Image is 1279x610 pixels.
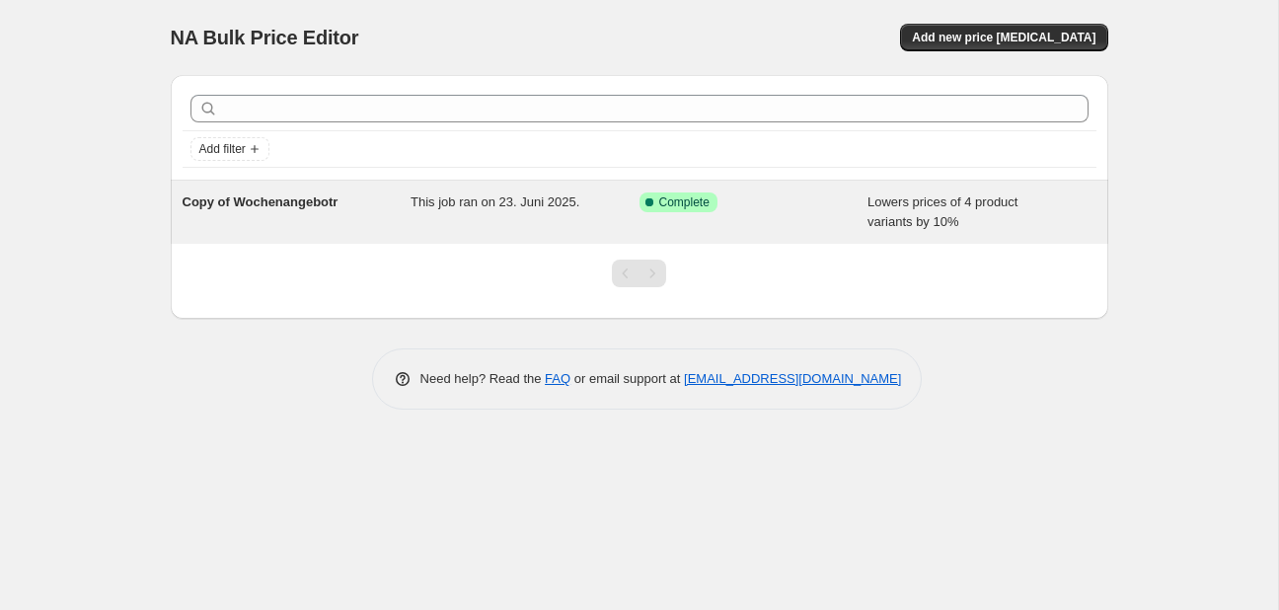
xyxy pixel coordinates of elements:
span: Need help? Read the [420,371,546,386]
span: Add filter [199,141,246,157]
span: NA Bulk Price Editor [171,27,359,48]
span: or email support at [570,371,684,386]
span: Lowers prices of 4 product variants by 10% [867,194,1017,229]
nav: Pagination [612,260,666,287]
a: [EMAIL_ADDRESS][DOMAIN_NAME] [684,371,901,386]
span: Add new price [MEDICAL_DATA] [912,30,1095,45]
button: Add filter [190,137,269,161]
button: Add new price [MEDICAL_DATA] [900,24,1107,51]
span: Copy of Wochenangebotr [183,194,339,209]
span: Complete [659,194,710,210]
span: This job ran on 23. Juni 2025. [411,194,579,209]
a: FAQ [545,371,570,386]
